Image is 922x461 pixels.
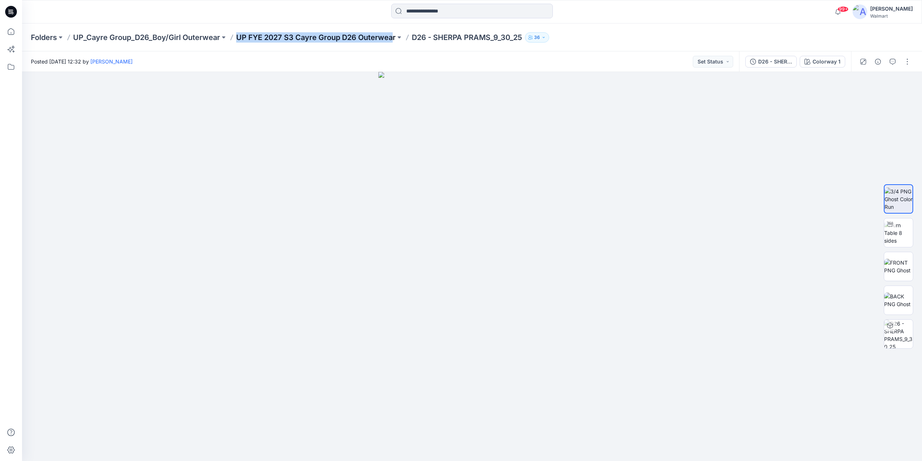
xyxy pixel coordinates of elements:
[534,33,540,41] p: 36
[853,4,867,19] img: avatar
[73,32,220,43] a: UP_Cayre Group_D26_Boy/Girl Outerwear
[870,13,913,19] div: Walmart
[31,58,133,65] span: Posted [DATE] 12:32 by
[758,58,792,66] div: D26 - SHERPA PRAMS_9_30_25
[813,58,840,66] div: Colorway 1
[870,4,913,13] div: [PERSON_NAME]
[884,293,913,308] img: BACK PNG Ghost
[800,56,845,68] button: Colorway 1
[872,56,884,68] button: Details
[412,32,522,43] p: D26 - SHERPA PRAMS_9_30_25
[884,259,913,274] img: FRONT PNG Ghost
[236,32,396,43] a: UP FYE 2027 S3 Cayre Group D26 Outerwear
[31,32,57,43] a: Folders
[838,6,849,12] span: 99+
[525,32,549,43] button: 36
[378,72,565,461] img: eyJhbGciOiJIUzI1NiIsImtpZCI6IjAiLCJzbHQiOiJzZXMiLCJ0eXAiOiJKV1QifQ.eyJkYXRhIjp7InR5cGUiOiJzdG9yYW...
[884,320,913,348] img: D26 - SHERPA PRAMS_9_30_25 Colorway 1
[745,56,797,68] button: D26 - SHERPA PRAMS_9_30_25
[884,221,913,244] img: Turn Table 8 sides
[885,188,912,211] img: 3/4 PNG Ghost Color Run
[90,58,133,65] a: [PERSON_NAME]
